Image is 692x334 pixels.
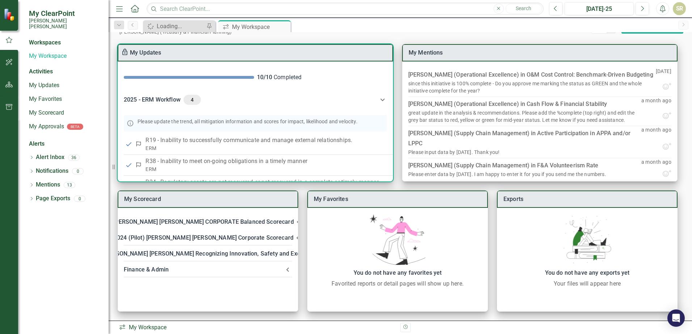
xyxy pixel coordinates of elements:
[157,22,204,31] div: Loading...
[145,157,466,166] p: R38 - Inability to meet on-going obligations in a timely manner
[36,167,68,175] a: Notifications
[118,230,298,246] div: 2024 (Pilot) [PERSON_NAME] [PERSON_NAME] Corporate Scorecard
[29,140,101,148] div: Alerts
[408,109,641,124] div: great update in the analysis & recommendations. Please add the %complete (top right) and edit the...
[145,22,204,31] a: Loading...
[567,5,631,13] div: [DATE]-25
[145,145,466,152] div: ERM
[72,168,84,174] div: 0
[506,4,542,14] button: Search
[130,49,161,56] a: My Updates
[641,158,671,169] p: a month ago
[656,68,671,82] p: [DATE]
[501,268,674,278] div: You do not have any exports yet
[114,233,294,243] div: 2024 (Pilot) [PERSON_NAME] [PERSON_NAME] Corporate Scorecard
[36,194,70,203] a: Page Exports
[408,171,606,178] div: Please enter data by [DATE]. I am happy to enter it for you if you send me the numbers.
[29,109,101,117] a: My Scorecard
[408,99,607,109] div: [PERSON_NAME] (Operational Excellence) in
[145,178,466,187] p: R34 - Regulatory assets are not recovered or not recovered in a complete or timely manner.
[565,2,634,15] button: [DATE]-25
[641,126,671,142] p: a month ago
[673,2,686,15] button: SR
[408,160,598,171] div: [PERSON_NAME] (Supply Chain Management) in
[118,87,393,112] div: 2025 - ERM Workflow4
[119,324,395,332] div: My Workspace
[121,48,130,57] div: To enable drag & drop and resizing, please duplicate this workspace from “Manage Workspaces”
[408,80,656,94] div: since this initiative is 100% complete - Do you approve me marking the status as GREEN and the wh...
[118,214,298,230] div: [PERSON_NAME] [PERSON_NAME] CORPORATE Balanced Scorecard
[145,166,466,173] div: ERM
[537,162,598,169] a: F&A Volunteerism Rate
[186,97,198,103] span: 4
[68,154,80,160] div: 36
[503,196,523,202] a: Exports
[314,196,348,202] a: My Favorites
[36,153,64,162] a: Alert Inbox
[501,279,674,288] div: Your files will appear here
[4,8,16,21] img: ClearPoint Strategy
[667,309,685,327] div: Open Intercom Messenger
[145,136,466,145] p: R19 - Inability to successfully communicate and manage external relationships.
[311,279,484,288] div: Favorited reports or detail pages will show up here.
[409,49,443,56] a: My Mentions
[29,123,64,131] a: My Approvals
[408,70,653,80] div: [PERSON_NAME] (Operational Excellence) in
[29,39,61,47] div: Workspaces
[29,52,101,60] a: My Workspace
[74,196,85,202] div: 0
[311,268,484,278] div: You do not have any favorites yet
[257,73,273,82] div: 10 / 10
[257,73,387,82] div: Completed
[656,180,671,200] p: [DATE]
[641,97,671,111] p: a month ago
[118,262,298,278] div: Finance & Admin
[118,246,298,262] div: RISE: [PERSON_NAME] [PERSON_NAME] Recognizing Innovation, Safety and Excellence
[124,196,161,202] a: My Scorecard
[408,128,641,149] div: [PERSON_NAME] (Supply Chain Management) in
[408,149,500,156] div: Please input data by [DATE]. Thank you!
[29,68,101,76] div: Activities
[516,5,531,11] span: Search
[527,100,607,107] a: Cash Flow & Financial Stability
[67,124,83,130] div: BETA
[29,95,101,103] a: My Favorites
[124,265,283,275] div: Finance & Admin
[88,249,319,259] div: RISE: [PERSON_NAME] [PERSON_NAME] Recognizing Innovation, Safety and Excellence
[29,18,101,30] small: [PERSON_NAME] [PERSON_NAME]
[113,217,294,227] div: [PERSON_NAME] [PERSON_NAME] CORPORATE Balanced Scorecard
[232,22,289,31] div: My Workspace
[36,181,60,189] a: Mentions
[527,71,653,78] a: O&M Cost Control: Benchmark-Driven Budgeting
[124,95,378,105] div: 2025 - ERM Workflow
[147,3,544,15] input: Search ClearPoint...
[29,9,101,18] span: My ClearPoint
[138,118,358,125] p: Please update the trend, all mitigation information and scores for impact, likelihood and velocity.
[29,81,101,90] a: My Updates
[119,29,591,35] div: [PERSON_NAME] (Treasury & Financial Planning)
[64,182,75,188] div: 13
